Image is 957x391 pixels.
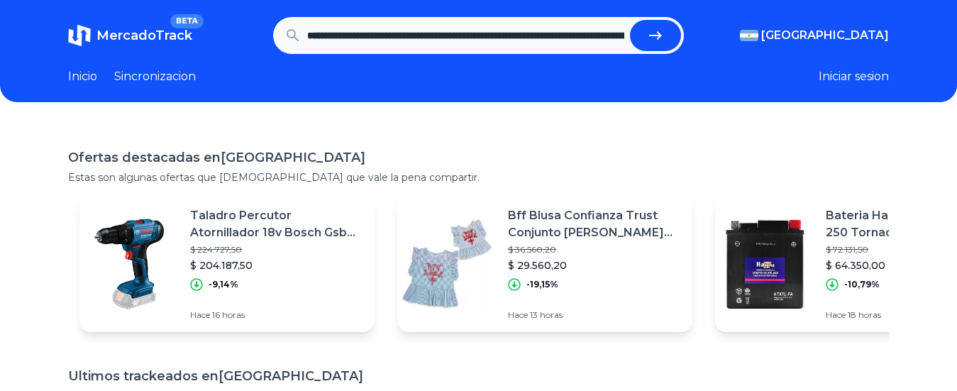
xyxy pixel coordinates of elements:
a: Featured imageBff Blusa Confianza Trust Conjunto [PERSON_NAME] Ropa Wg$ 36.560,20$ 29.560,20-19,1... [397,196,692,332]
img: Featured image [79,214,179,314]
p: -19,15% [526,279,558,290]
p: $ 224.727,50 [190,244,363,255]
h1: Ofertas destacadas en [GEOGRAPHIC_DATA] [68,148,889,167]
p: Hace 13 horas [508,309,681,321]
a: Sincronizacion [114,68,196,85]
button: [GEOGRAPHIC_DATA] [740,27,889,44]
p: Bff Blusa Confianza Trust Conjunto [PERSON_NAME] Ropa Wg [508,207,681,241]
p: Estas son algunas ofertas que [DEMOGRAPHIC_DATA] que vale la pena compartir. [68,170,889,185]
p: -10,79% [844,279,880,290]
p: $ 29.560,20 [508,258,681,272]
span: [GEOGRAPHIC_DATA] [761,27,889,44]
img: Featured image [715,214,814,314]
p: Taladro Percutor Atornillador 18v Bosch Gsb 183 Sin Bateria [190,207,363,241]
span: MercadoTrack [96,28,192,43]
p: -9,14% [209,279,238,290]
h1: Ultimos trackeados en [GEOGRAPHIC_DATA] [68,366,889,386]
a: Featured imageTaladro Percutor Atornillador 18v Bosch Gsb 183 Sin Bateria$ 224.727,50$ 204.187,50... [79,196,375,332]
span: BETA [170,14,204,28]
img: Featured image [397,214,497,314]
p: $ 36.560,20 [508,244,681,255]
a: Inicio [68,68,97,85]
img: Argentina [740,30,758,41]
p: $ 204.187,50 [190,258,363,272]
button: Iniciar sesion [819,68,889,85]
img: MercadoTrack [68,24,91,47]
a: MercadoTrackBETA [68,24,192,47]
p: Hace 16 horas [190,309,363,321]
